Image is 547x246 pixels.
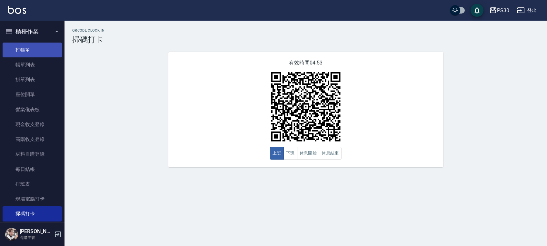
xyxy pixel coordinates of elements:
[3,192,62,206] a: 現場電腦打卡
[3,102,62,117] a: 營業儀表板
[3,162,62,177] a: 每日結帳
[3,87,62,102] a: 座位開單
[3,23,62,40] button: 櫃檯作業
[20,228,53,235] h5: [PERSON_NAME]
[487,4,512,17] button: PS30
[3,206,62,221] a: 掃碼打卡
[270,147,284,160] button: 上班
[168,52,443,167] div: 有效時間 04:53
[3,147,62,162] a: 材料自購登錄
[514,5,539,16] button: 登出
[297,147,320,160] button: 休息開始
[72,28,539,33] h2: QRcode Clock In
[72,35,539,44] h3: 掃碼打卡
[8,6,26,14] img: Logo
[497,6,509,15] div: PS30
[5,228,18,241] img: Person
[3,43,62,57] a: 打帳單
[471,4,483,17] button: save
[3,117,62,132] a: 現金收支登錄
[3,72,62,87] a: 掛單列表
[3,57,62,72] a: 帳單列表
[3,177,62,192] a: 排班表
[3,132,62,147] a: 高階收支登錄
[20,235,53,241] p: 高階主管
[319,147,342,160] button: 休息結束
[283,147,297,160] button: 下班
